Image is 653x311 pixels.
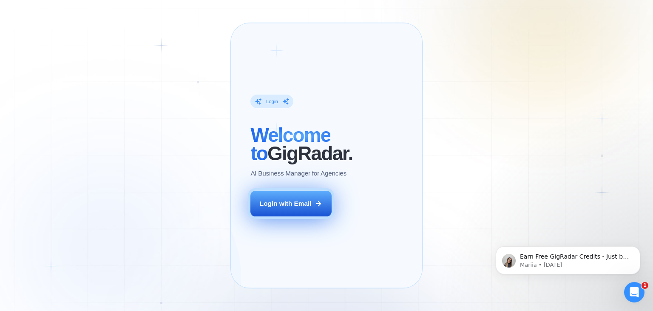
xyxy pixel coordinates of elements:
span: 1 [642,282,648,289]
iframe: Intercom live chat [624,282,644,302]
span: Earn Free GigRadar Credits - Just by Sharing Your Story! 💬 Want more credits for sending proposal... [37,25,147,235]
iframe: Intercom notifications message [483,228,653,288]
h2: ‍ GigRadar. [250,126,352,162]
span: Welcome to [250,124,330,164]
p: AI Business Manager for Agencies [250,169,346,178]
div: Login with Email [260,199,312,208]
button: Login with Email [250,191,331,216]
p: Message from Mariia, sent 3w ago [37,33,147,40]
div: Login [266,98,278,105]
